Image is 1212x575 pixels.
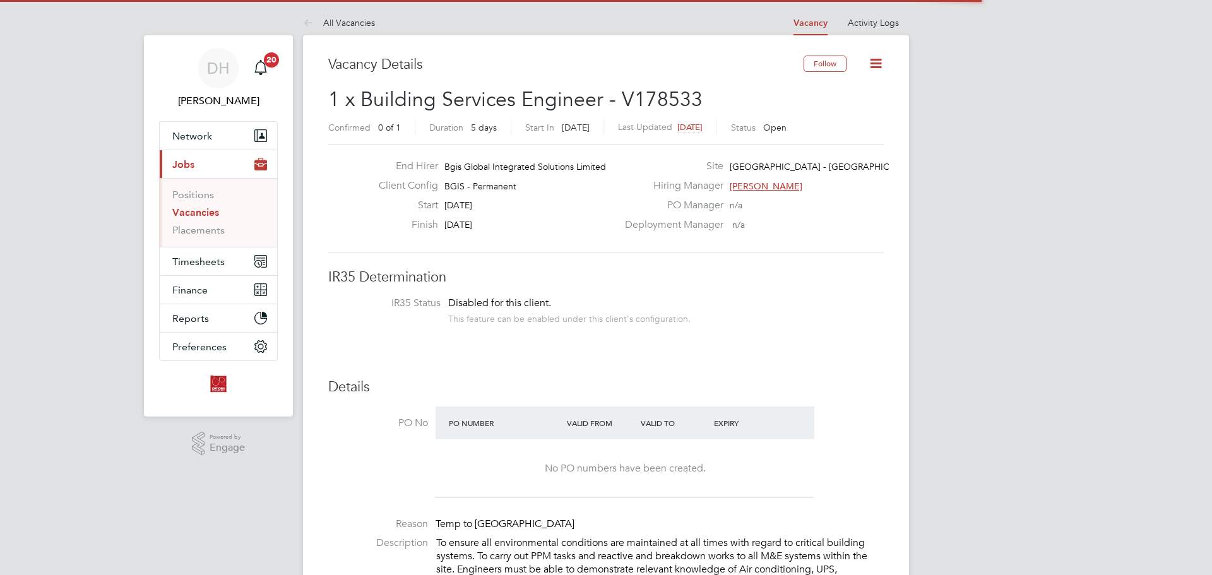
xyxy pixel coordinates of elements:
span: BGIS - Permanent [444,181,516,192]
span: Reports [172,312,209,324]
label: Site [617,160,723,173]
span: Preferences [172,341,227,353]
button: Follow [804,56,847,72]
span: DH [207,60,230,76]
span: [PERSON_NAME] [730,181,802,192]
a: Placements [172,224,225,236]
button: Reports [160,304,277,332]
span: Network [172,130,212,142]
button: Finance [160,276,277,304]
label: IR35 Status [341,297,441,310]
span: [GEOGRAPHIC_DATA] - [GEOGRAPHIC_DATA] [730,161,920,172]
label: Start In [525,122,554,133]
button: Network [160,122,277,150]
label: Last Updated [618,121,672,133]
span: n/a [732,219,745,230]
a: Powered byEngage [192,432,246,456]
label: Hiring Manager [617,179,723,193]
label: Duration [429,122,463,133]
span: 0 of 1 [378,122,401,133]
span: 20 [264,52,279,68]
a: All Vacancies [303,17,375,28]
div: Valid From [564,412,638,434]
div: Expiry [711,412,785,434]
a: Vacancy [793,18,828,28]
div: Jobs [160,178,277,247]
span: Finance [172,284,208,296]
span: Bgis Global Integrated Solutions Limited [444,161,606,172]
button: Preferences [160,333,277,360]
span: n/a [730,199,742,211]
label: Finish [369,218,438,232]
a: 20 [248,48,273,88]
label: Client Config [369,179,438,193]
h3: Vacancy Details [328,56,804,74]
span: Timesheets [172,256,225,268]
span: Open [763,122,787,133]
label: PO No [328,417,428,430]
span: Daniel Hobbs [159,93,278,109]
label: PO Manager [617,199,723,212]
span: [DATE] [562,122,590,133]
label: Status [731,122,756,133]
span: Disabled for this client. [448,297,551,309]
label: Reason [328,518,428,531]
a: Go to home page [159,374,278,394]
div: No PO numbers have been created. [448,462,802,475]
div: PO Number [446,412,564,434]
span: Powered by [210,432,245,442]
div: Valid To [638,412,711,434]
a: DH[PERSON_NAME] [159,48,278,109]
span: [DATE] [444,219,472,230]
span: 5 days [471,122,497,133]
label: End Hirer [369,160,438,173]
span: [DATE] [444,199,472,211]
img: optionsresourcing-logo-retina.png [208,374,229,394]
span: Engage [210,442,245,453]
span: [DATE] [677,122,703,133]
a: Positions [172,189,214,201]
button: Timesheets [160,247,277,275]
h3: IR35 Determination [328,268,884,287]
label: Start [369,199,438,212]
h3: Details [328,378,884,396]
label: Description [328,536,428,550]
div: This feature can be enabled under this client's configuration. [448,310,691,324]
label: Confirmed [328,122,371,133]
label: Deployment Manager [617,218,723,232]
nav: Main navigation [144,35,293,417]
span: 1 x Building Services Engineer - V178533 [328,87,703,112]
button: Jobs [160,150,277,178]
span: Jobs [172,158,194,170]
a: Vacancies [172,206,219,218]
span: Temp to [GEOGRAPHIC_DATA] [436,518,574,530]
a: Activity Logs [848,17,899,28]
